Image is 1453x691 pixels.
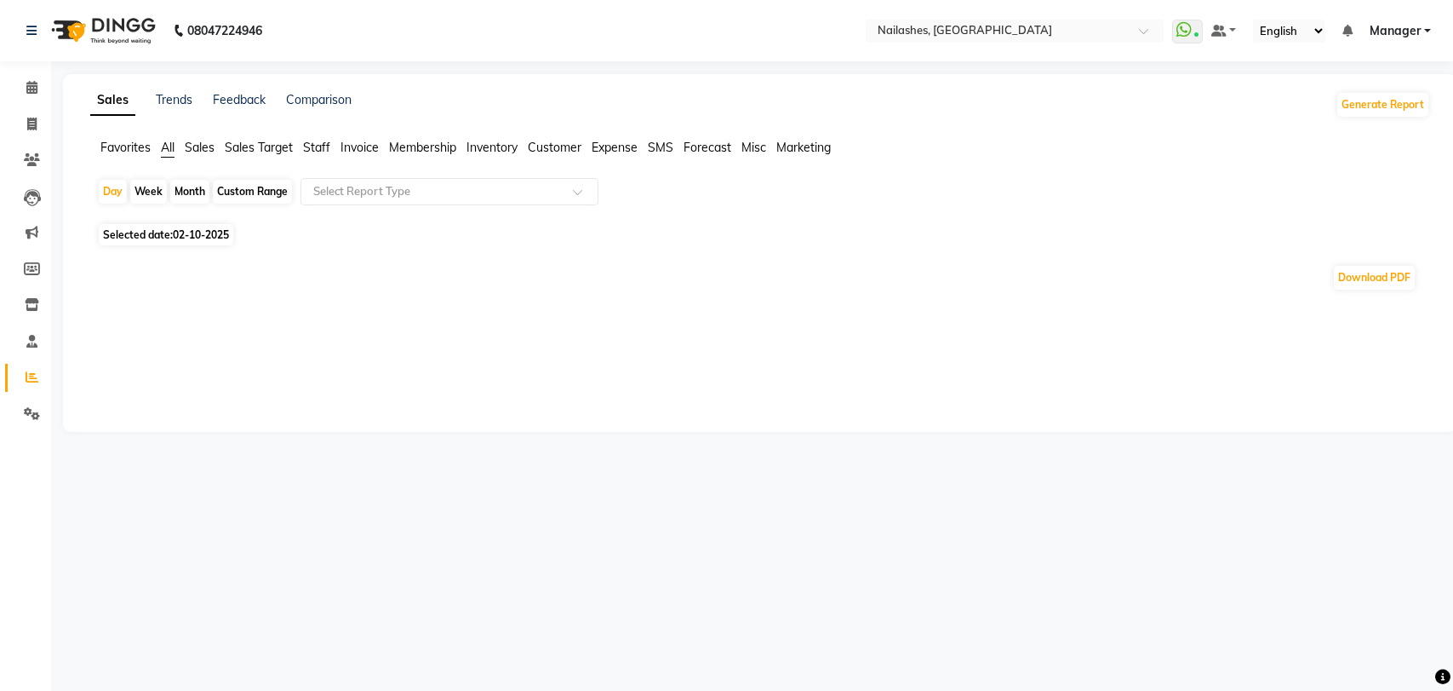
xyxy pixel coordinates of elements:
[1334,266,1415,290] button: Download PDF
[776,140,831,155] span: Marketing
[286,92,352,107] a: Comparison
[213,180,292,204] div: Custom Range
[90,85,135,116] a: Sales
[684,140,731,155] span: Forecast
[99,224,233,245] span: Selected date:
[1370,22,1421,40] span: Manager
[187,7,262,55] b: 08047224946
[303,140,330,155] span: Staff
[648,140,673,155] span: SMS
[1337,93,1428,117] button: Generate Report
[43,7,160,55] img: logo
[741,140,766,155] span: Misc
[173,228,229,241] span: 02-10-2025
[528,140,581,155] span: Customer
[213,92,266,107] a: Feedback
[99,180,127,204] div: Day
[170,180,209,204] div: Month
[592,140,638,155] span: Expense
[466,140,518,155] span: Inventory
[156,92,192,107] a: Trends
[225,140,293,155] span: Sales Target
[340,140,379,155] span: Invoice
[100,140,151,155] span: Favorites
[389,140,456,155] span: Membership
[130,180,167,204] div: Week
[161,140,174,155] span: All
[185,140,215,155] span: Sales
